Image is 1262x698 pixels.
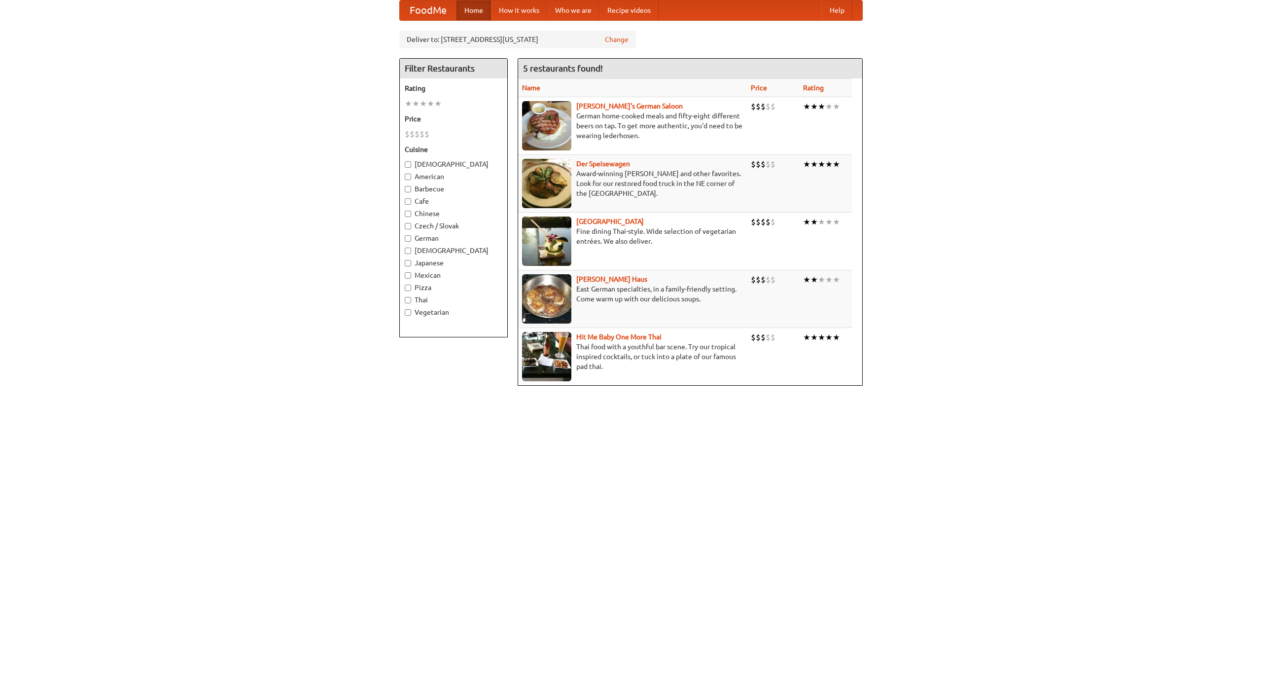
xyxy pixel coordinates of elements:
input: Barbecue [405,186,411,192]
li: ★ [818,274,825,285]
li: ★ [803,159,810,170]
label: Pizza [405,283,502,293]
h5: Rating [405,83,502,93]
li: $ [771,101,775,112]
img: kohlhaus.jpg [522,274,571,324]
a: Home [456,0,491,20]
p: Award-winning [PERSON_NAME] and other favorites. Look for our restored food truck in the NE corne... [522,169,743,198]
a: FoodMe [400,0,456,20]
li: $ [415,129,420,140]
li: $ [410,129,415,140]
li: ★ [818,217,825,227]
input: Mexican [405,272,411,279]
label: [DEMOGRAPHIC_DATA] [405,159,502,169]
li: $ [766,101,771,112]
a: How it works [491,0,547,20]
li: ★ [818,332,825,343]
h5: Cuisine [405,145,502,154]
label: American [405,172,502,182]
li: $ [771,274,775,285]
div: Deliver to: [STREET_ADDRESS][US_STATE] [399,31,636,48]
li: $ [751,101,756,112]
li: $ [761,217,766,227]
label: Mexican [405,270,502,280]
li: ★ [803,217,810,227]
li: ★ [833,159,840,170]
p: East German specialties, in a family-friendly setting. Come warm up with our delicious soups. [522,284,743,304]
li: $ [424,129,429,140]
a: [GEOGRAPHIC_DATA] [576,218,644,225]
a: Help [822,0,852,20]
li: $ [761,159,766,170]
p: German home-cooked meals and fifty-eight different beers on tap. To get more authentic, you'd nee... [522,111,743,141]
li: $ [751,332,756,343]
a: [PERSON_NAME]'s German Saloon [576,102,683,110]
li: ★ [810,101,818,112]
ng-pluralize: 5 restaurants found! [523,64,603,73]
li: ★ [833,217,840,227]
img: esthers.jpg [522,101,571,150]
label: Czech / Slovak [405,221,502,231]
img: satay.jpg [522,217,571,266]
input: [DEMOGRAPHIC_DATA] [405,248,411,254]
label: Barbecue [405,184,502,194]
p: Thai food with a youthful bar scene. Try our tropical inspired cocktails, or tuck into a plate of... [522,342,743,371]
h4: Filter Restaurants [400,59,507,78]
li: ★ [427,98,434,109]
input: American [405,174,411,180]
p: Fine dining Thai-style. Wide selection of vegetarian entrées. We also deliver. [522,226,743,246]
li: $ [771,332,775,343]
li: ★ [803,274,810,285]
b: Hit Me Baby One More Thai [576,333,662,341]
a: Name [522,84,540,92]
li: ★ [810,274,818,285]
label: Thai [405,295,502,305]
li: $ [405,129,410,140]
li: ★ [405,98,412,109]
input: Vegetarian [405,309,411,316]
li: $ [751,159,756,170]
a: Recipe videos [599,0,659,20]
a: Price [751,84,767,92]
li: ★ [420,98,427,109]
label: Cafe [405,196,502,206]
li: $ [761,101,766,112]
input: Czech / Slovak [405,223,411,229]
li: ★ [818,159,825,170]
input: Cafe [405,198,411,205]
li: $ [771,159,775,170]
li: $ [751,217,756,227]
li: ★ [803,332,810,343]
a: Change [605,35,629,44]
li: $ [751,274,756,285]
li: $ [761,274,766,285]
li: $ [766,159,771,170]
input: Thai [405,297,411,303]
li: ★ [818,101,825,112]
li: $ [756,101,761,112]
li: ★ [825,332,833,343]
label: German [405,233,502,243]
li: $ [756,274,761,285]
h5: Price [405,114,502,124]
label: Chinese [405,209,502,219]
li: ★ [825,101,833,112]
li: $ [420,129,424,140]
b: [PERSON_NAME] Haus [576,275,647,283]
li: ★ [825,217,833,227]
input: German [405,235,411,242]
li: ★ [803,101,810,112]
li: ★ [810,159,818,170]
li: ★ [434,98,442,109]
li: ★ [810,217,818,227]
li: $ [766,332,771,343]
li: ★ [825,159,833,170]
img: speisewagen.jpg [522,159,571,208]
a: Who we are [547,0,599,20]
a: Der Speisewagen [576,160,630,168]
label: Vegetarian [405,307,502,317]
li: ★ [833,101,840,112]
